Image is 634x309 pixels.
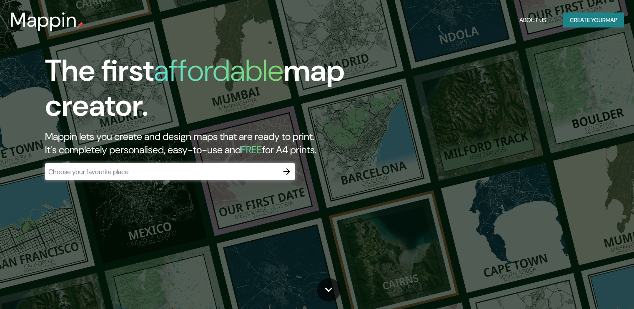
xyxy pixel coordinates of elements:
button: Create yourmap [563,12,624,28]
button: About Us [516,12,550,28]
h3: Mappin [10,8,77,32]
h5: FREE [241,143,262,156]
h1: The first map creator. [45,53,362,130]
input: Choose your favourite place [45,167,278,177]
img: mappin-pin [77,22,84,28]
h2: Mappin lets you create and design maps that are ready to print. It's completely personalised, eas... [45,130,362,157]
h1: affordable [154,51,283,90]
